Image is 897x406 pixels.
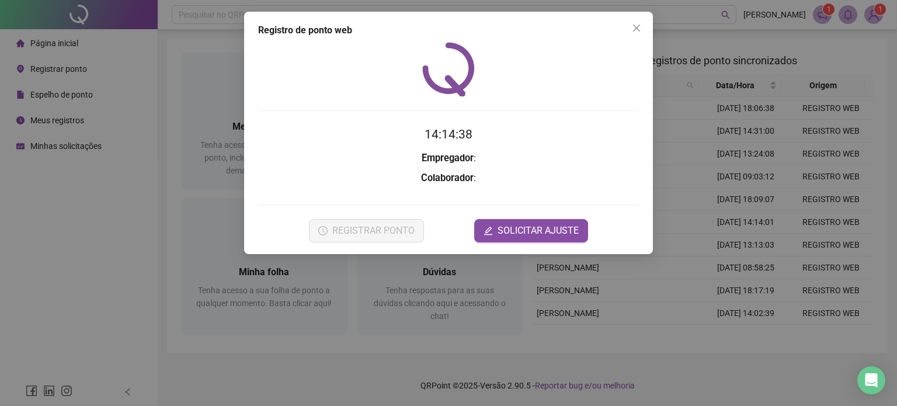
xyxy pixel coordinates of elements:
h3: : [258,171,639,186]
h3: : [258,151,639,166]
time: 14:14:38 [425,127,472,141]
span: SOLICITAR AJUSTE [498,224,579,238]
div: Registro de ponto web [258,23,639,37]
button: editSOLICITAR AJUSTE [474,219,588,242]
span: close [632,23,641,33]
strong: Colaborador [421,172,474,183]
strong: Empregador [422,152,474,164]
span: edit [484,226,493,235]
div: Open Intercom Messenger [857,366,885,394]
button: Close [627,19,646,37]
img: QRPoint [422,42,475,96]
button: REGISTRAR PONTO [309,219,424,242]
